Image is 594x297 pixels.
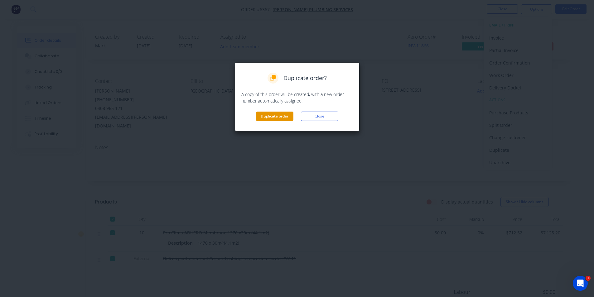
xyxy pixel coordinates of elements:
button: Close [301,112,338,121]
p: A copy of this order will be created, with a new order number automatically assigned. [241,91,353,104]
iframe: Intercom live chat [573,276,588,291]
button: Duplicate order [256,112,293,121]
span: 1 [586,276,591,281]
span: Duplicate order? [283,74,327,82]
